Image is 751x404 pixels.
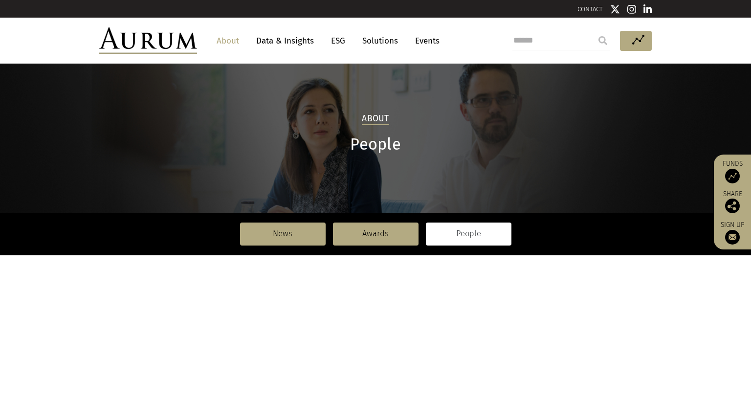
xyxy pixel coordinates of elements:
div: Share [719,191,746,213]
a: People [426,223,511,245]
img: Access Funds [725,169,740,183]
img: Aurum [99,27,197,54]
img: Sign up to our newsletter [725,230,740,245]
a: Awards [333,223,419,245]
a: ESG [326,32,350,50]
input: Submit [593,31,613,50]
img: Linkedin icon [643,4,652,14]
a: News [240,223,326,245]
h1: People [99,135,652,154]
a: Events [410,32,440,50]
a: Funds [719,159,746,183]
a: CONTACT [577,5,603,13]
a: Solutions [357,32,403,50]
img: Twitter icon [610,4,620,14]
a: Data & Insights [251,32,319,50]
a: Sign up [719,221,746,245]
h2: About [362,113,389,125]
img: Share this post [725,199,740,213]
img: Instagram icon [627,4,636,14]
a: About [212,32,244,50]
